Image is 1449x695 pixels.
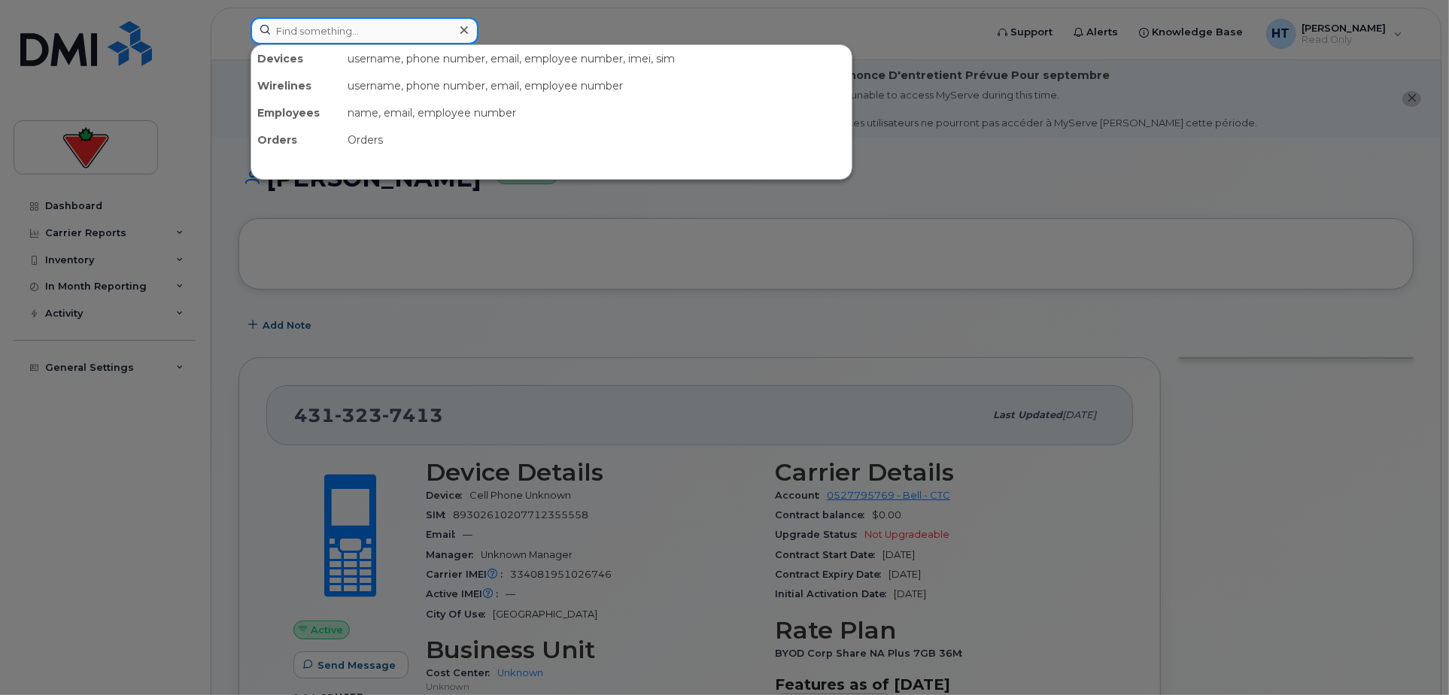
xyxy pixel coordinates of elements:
[342,126,852,153] div: Orders
[342,99,852,126] div: name, email, employee number
[251,126,342,153] div: Orders
[342,72,852,99] div: username, phone number, email, employee number
[251,72,342,99] div: Wirelines
[251,99,342,126] div: Employees
[342,45,852,72] div: username, phone number, email, employee number, imei, sim
[251,45,342,72] div: Devices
